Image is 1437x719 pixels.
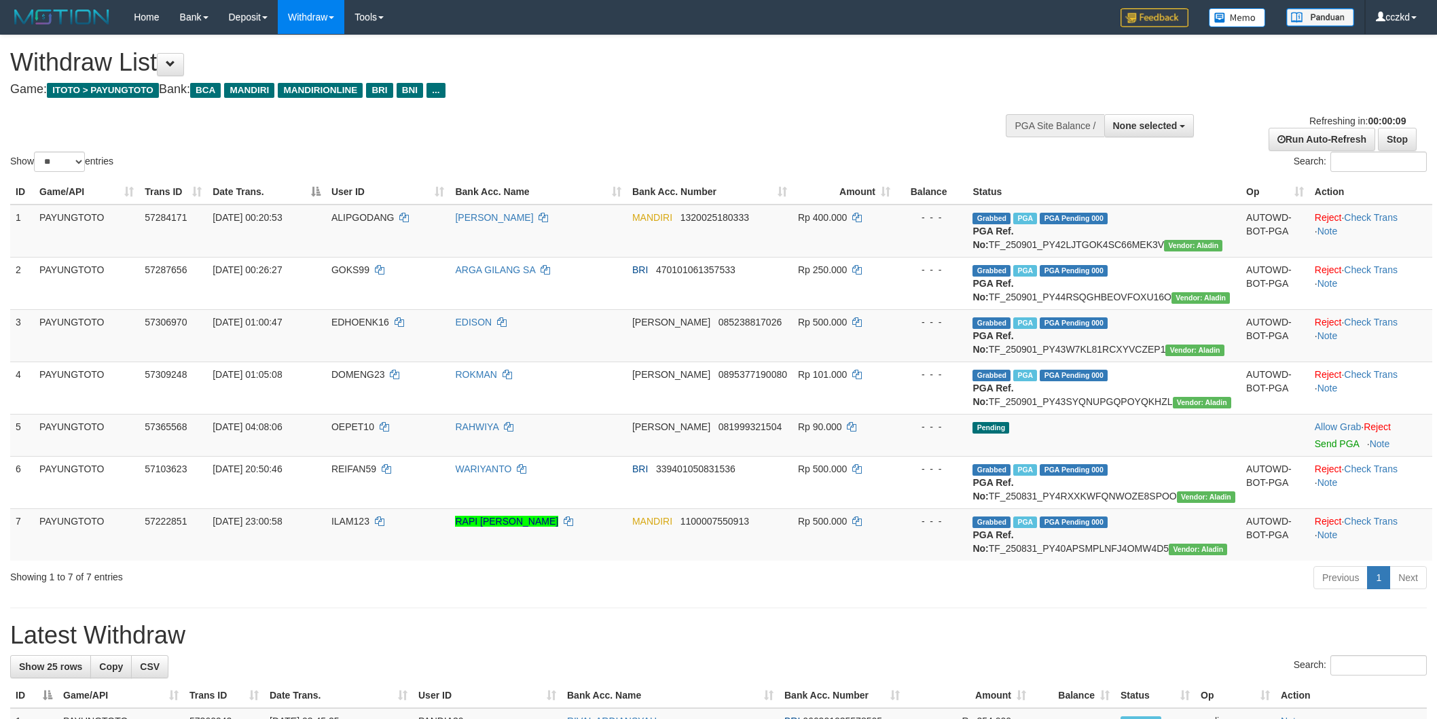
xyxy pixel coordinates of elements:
span: PGA Pending [1040,317,1108,329]
a: Next [1389,566,1427,589]
span: [DATE] 01:00:47 [213,317,282,328]
span: ITOTO > PAYUNGTOTO [47,83,159,98]
a: RAHWIYA [455,421,498,432]
td: · · [1309,456,1432,508]
span: MANDIRI [632,516,672,527]
div: - - - [901,263,962,277]
th: Trans ID: activate to sort column ascending [184,683,264,708]
span: PGA Pending [1040,370,1108,381]
td: 5 [10,414,34,456]
span: 57103623 [145,463,187,474]
span: BRI [366,83,393,98]
td: · · [1309,205,1432,258]
span: [PERSON_NAME] [632,317,710,328]
span: [DATE] 00:20:53 [213,212,282,223]
img: panduan.png [1286,8,1354,27]
a: Check Trans [1344,369,1398,380]
th: Date Trans.: activate to sort column descending [207,179,326,205]
a: Reject [1315,317,1342,328]
span: Marked by cczlie [1013,516,1037,528]
b: PGA Ref. No: [972,330,1013,355]
span: Grabbed [972,213,1011,224]
span: Rp 400.000 [798,212,847,223]
span: EDHOENK16 [331,317,389,328]
th: Action [1275,683,1427,708]
a: ARGA GILANG SA [455,264,535,275]
td: PAYUNGTOTO [34,508,139,561]
td: · · [1309,508,1432,561]
span: MANDIRI [632,212,672,223]
td: AUTOWD-BOT-PGA [1241,309,1309,362]
span: BNI [397,83,423,98]
span: 57306970 [145,317,187,328]
span: PGA Pending [1040,516,1108,528]
th: Bank Acc. Number: activate to sort column ascending [627,179,793,205]
th: Bank Acc. Name: activate to sort column ascending [450,179,627,205]
a: ROKMAN [455,369,496,380]
div: - - - [901,514,962,528]
span: ... [426,83,445,98]
img: Button%20Memo.svg [1209,8,1266,27]
a: Reject [1315,369,1342,380]
span: [PERSON_NAME] [632,421,710,432]
th: Amount: activate to sort column ascending [905,683,1032,708]
span: REIFAN59 [331,463,376,474]
h1: Withdraw List [10,49,945,76]
input: Search: [1330,152,1427,172]
input: Search: [1330,655,1427,676]
span: Grabbed [972,516,1011,528]
span: Vendor URL: https://payment4.1velocity.biz [1165,345,1224,356]
td: TF_250901_PY43SYQNUPGQPOYQKHZL [967,362,1241,414]
select: Showentries [34,152,85,172]
span: 57287656 [145,264,187,275]
td: TF_250831_PY4RXXKWFQNWOZE8SPOO [967,456,1241,508]
th: Op: activate to sort column ascending [1241,179,1309,205]
span: Copy 1320025180333 to clipboard [680,212,749,223]
span: Copy 085238817026 to clipboard [718,317,782,328]
td: TF_250831_PY40APSMPLNFJ4OMW4D5 [967,508,1241,561]
div: - - - [901,315,962,329]
span: Grabbed [972,265,1011,277]
div: - - - [901,462,962,476]
th: Game/API: activate to sort column ascending [34,179,139,205]
a: Check Trans [1344,317,1398,328]
a: Reject [1315,516,1342,527]
img: MOTION_logo.png [10,7,113,27]
span: Marked by cczsasa [1013,464,1037,476]
b: PGA Ref. No: [972,529,1013,554]
td: 2 [10,257,34,309]
a: Send PGA [1315,438,1359,449]
a: CSV [131,655,168,678]
a: Note [1317,226,1338,236]
a: EDISON [455,317,492,328]
a: Check Trans [1344,463,1398,474]
td: TF_250901_PY43W7KL81RCXYVCZEP1 [967,309,1241,362]
label: Search: [1294,655,1427,676]
td: · · [1309,362,1432,414]
span: Rp 101.000 [798,369,847,380]
span: Vendor URL: https://payment4.1velocity.biz [1164,240,1222,251]
span: ILAM123 [331,516,369,527]
span: Vendor URL: https://payment4.1velocity.biz [1171,292,1230,304]
span: Copy 1100007550913 to clipboard [680,516,749,527]
a: Stop [1378,128,1417,151]
a: Check Trans [1344,516,1398,527]
span: GOKS99 [331,264,369,275]
th: Amount: activate to sort column ascending [793,179,896,205]
th: User ID: activate to sort column ascending [413,683,562,708]
a: Note [1317,529,1338,540]
th: Balance: activate to sort column ascending [1032,683,1115,708]
span: None selected [1113,120,1178,131]
a: Check Trans [1344,212,1398,223]
th: ID [10,179,34,205]
th: Status [967,179,1241,205]
a: Note [1370,438,1390,449]
td: PAYUNGTOTO [34,414,139,456]
a: Reject [1315,463,1342,474]
a: Note [1317,278,1338,289]
th: Bank Acc. Name: activate to sort column ascending [562,683,779,708]
a: Note [1317,330,1338,341]
span: Rp 250.000 [798,264,847,275]
th: Op: activate to sort column ascending [1195,683,1275,708]
span: MANDIRIONLINE [278,83,363,98]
